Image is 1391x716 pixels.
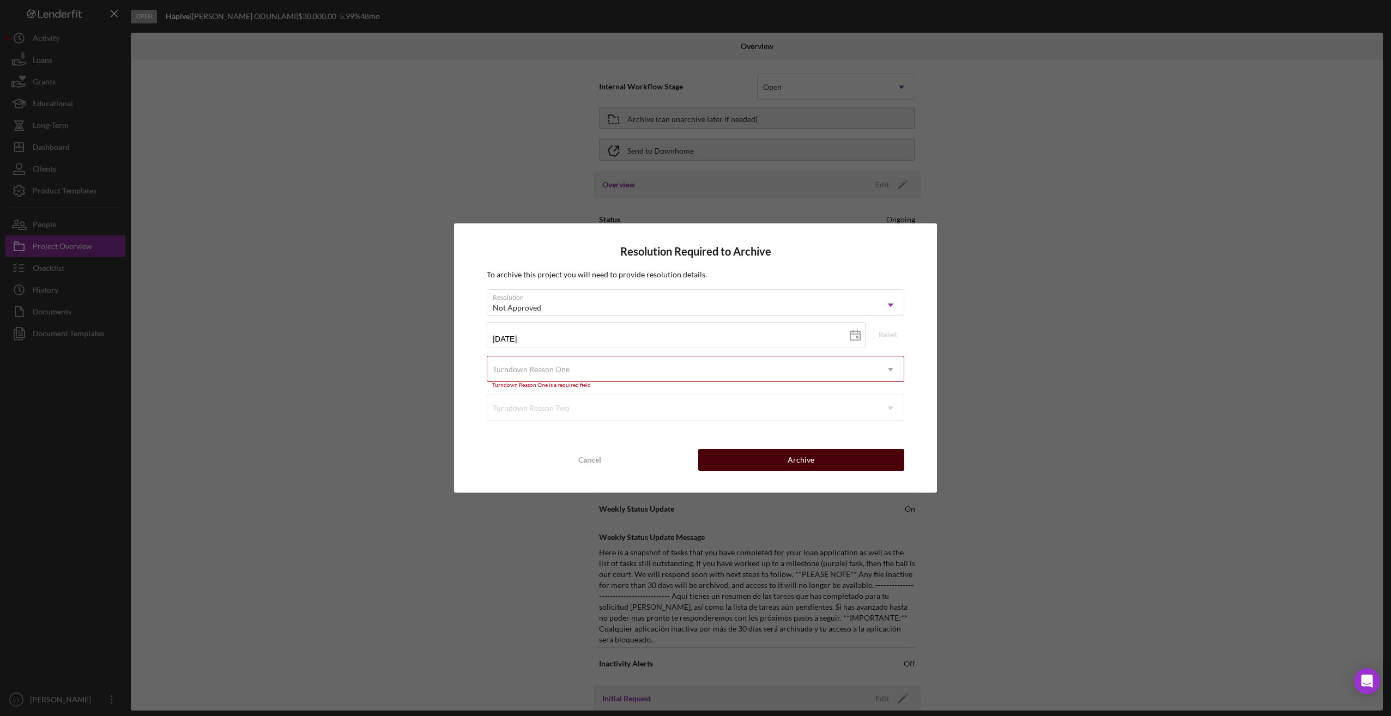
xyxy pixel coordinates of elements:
[879,326,897,343] div: Reset
[578,449,601,471] div: Cancel
[487,269,904,281] p: To archive this project you will need to provide resolution details.
[1354,668,1380,694] div: Open Intercom Messenger
[698,449,904,471] button: Archive
[487,449,693,471] button: Cancel
[872,326,904,343] button: Reset
[487,382,904,389] div: Turndown Reason One is a required field
[493,304,541,312] div: Not Approved
[493,365,570,374] div: Turndown Reason One
[788,449,814,471] div: Archive
[487,245,904,258] h4: Resolution Required to Archive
